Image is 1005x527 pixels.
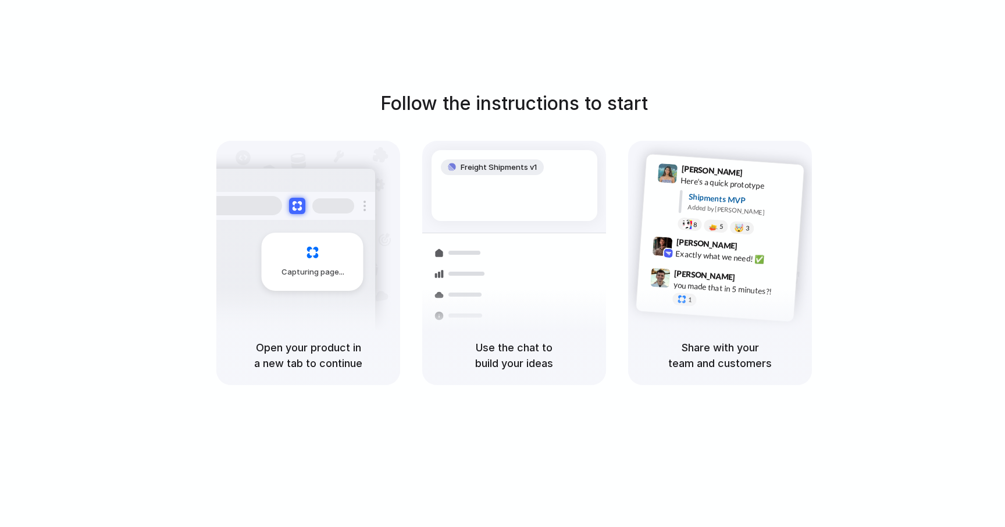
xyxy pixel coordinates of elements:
span: 9:41 AM [746,168,770,181]
span: Capturing page [281,266,346,278]
h1: Follow the instructions to start [380,90,648,117]
div: you made that in 5 minutes?! [673,279,789,298]
span: Freight Shipments v1 [461,162,537,173]
span: 5 [719,223,724,229]
span: [PERSON_NAME] [681,162,743,179]
span: 8 [693,221,697,227]
h5: Use the chat to build your ideas [436,340,592,371]
span: 9:47 AM [739,272,762,286]
h5: Open your product in a new tab to continue [230,340,386,371]
div: Exactly what we need! ✅ [675,247,792,267]
span: [PERSON_NAME] [674,266,736,283]
div: 🤯 [735,223,744,232]
span: 1 [688,297,692,303]
span: [PERSON_NAME] [676,235,737,252]
span: 3 [746,225,750,232]
div: Shipments MVP [688,190,796,209]
div: Here's a quick prototype [680,174,797,194]
span: 9:42 AM [741,241,765,255]
h5: Share with your team and customers [642,340,798,371]
div: Added by [PERSON_NAME] [687,202,794,219]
